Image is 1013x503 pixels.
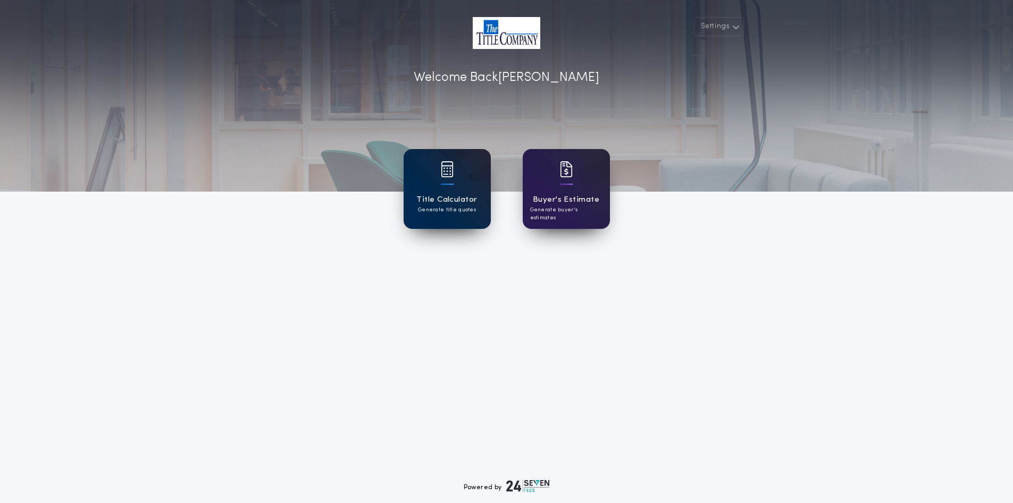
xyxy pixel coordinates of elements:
[560,161,573,177] img: card icon
[473,17,540,49] img: account-logo
[416,194,477,206] h1: Title Calculator
[530,206,602,222] p: Generate buyer's estimates
[441,161,454,177] img: card icon
[414,68,599,87] p: Welcome Back [PERSON_NAME]
[533,194,599,206] h1: Buyer's Estimate
[523,149,610,229] a: card iconBuyer's EstimateGenerate buyer's estimates
[418,206,476,214] p: Generate title quotes
[464,480,550,492] div: Powered by
[506,480,550,492] img: logo
[694,17,744,36] button: Settings
[404,149,491,229] a: card iconTitle CalculatorGenerate title quotes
